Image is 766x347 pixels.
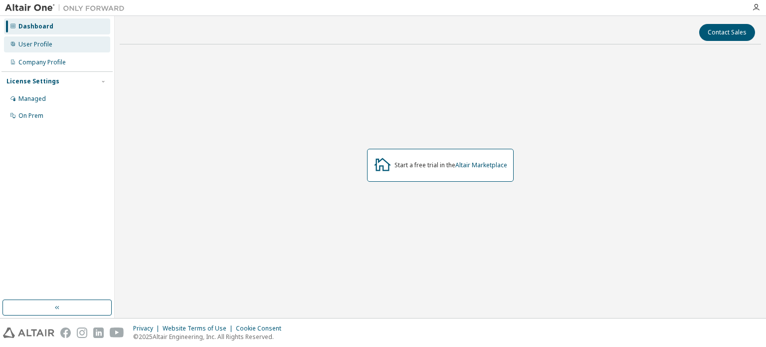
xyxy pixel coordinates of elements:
div: Company Profile [18,58,66,66]
div: Start a free trial in the [394,161,507,169]
div: Privacy [133,325,163,333]
div: Website Terms of Use [163,325,236,333]
div: Dashboard [18,22,53,30]
img: instagram.svg [77,328,87,338]
div: Cookie Consent [236,325,287,333]
div: User Profile [18,40,52,48]
img: facebook.svg [60,328,71,338]
p: © 2025 Altair Engineering, Inc. All Rights Reserved. [133,333,287,341]
button: Contact Sales [699,24,755,41]
img: altair_logo.svg [3,328,54,338]
img: youtube.svg [110,328,124,338]
img: Altair One [5,3,130,13]
div: Managed [18,95,46,103]
a: Altair Marketplace [455,161,507,169]
div: License Settings [6,77,59,85]
img: linkedin.svg [93,328,104,338]
div: On Prem [18,112,43,120]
